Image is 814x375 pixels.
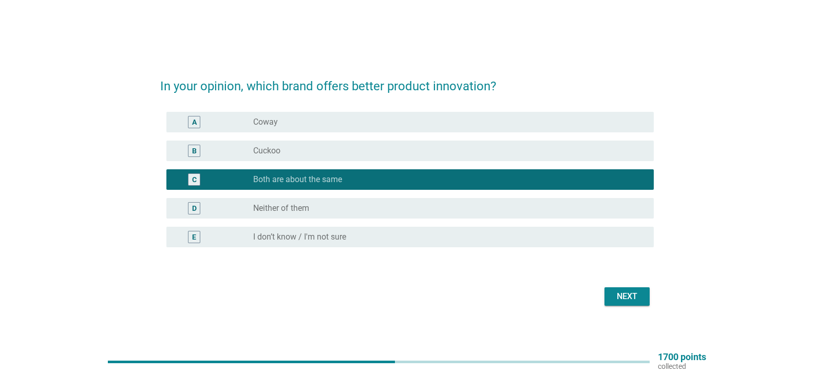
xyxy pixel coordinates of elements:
[604,287,650,306] button: Next
[253,117,278,127] label: Coway
[192,203,197,213] div: D
[253,203,309,213] label: Neither of them
[253,146,280,156] label: Cuckoo
[253,232,346,242] label: I don’t know / I'm not sure
[192,145,197,156] div: B
[192,231,196,242] div: E
[658,352,706,362] p: 1700 points
[192,116,197,127] div: A
[253,174,342,185] label: Both are about the same
[613,290,641,303] div: Next
[658,362,706,371] p: collected
[160,67,654,95] h2: In your opinion, which brand offers better product innovation?
[192,174,197,185] div: C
